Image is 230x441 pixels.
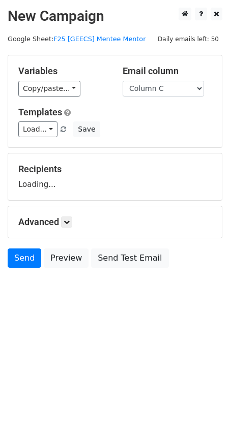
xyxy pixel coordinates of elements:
[8,8,222,25] h2: New Campaign
[18,81,80,97] a: Copy/paste...
[53,35,146,43] a: F25 [GEECS] Mentee Mentor
[18,216,212,228] h5: Advanced
[154,35,222,43] a: Daily emails left: 50
[18,164,212,190] div: Loading...
[91,248,168,268] a: Send Test Email
[73,121,100,137] button: Save
[44,248,89,268] a: Preview
[154,34,222,45] span: Daily emails left: 50
[8,35,146,43] small: Google Sheet:
[123,66,212,77] h5: Email column
[18,66,107,77] h5: Variables
[18,164,212,175] h5: Recipients
[8,248,41,268] a: Send
[18,107,62,117] a: Templates
[18,121,57,137] a: Load...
